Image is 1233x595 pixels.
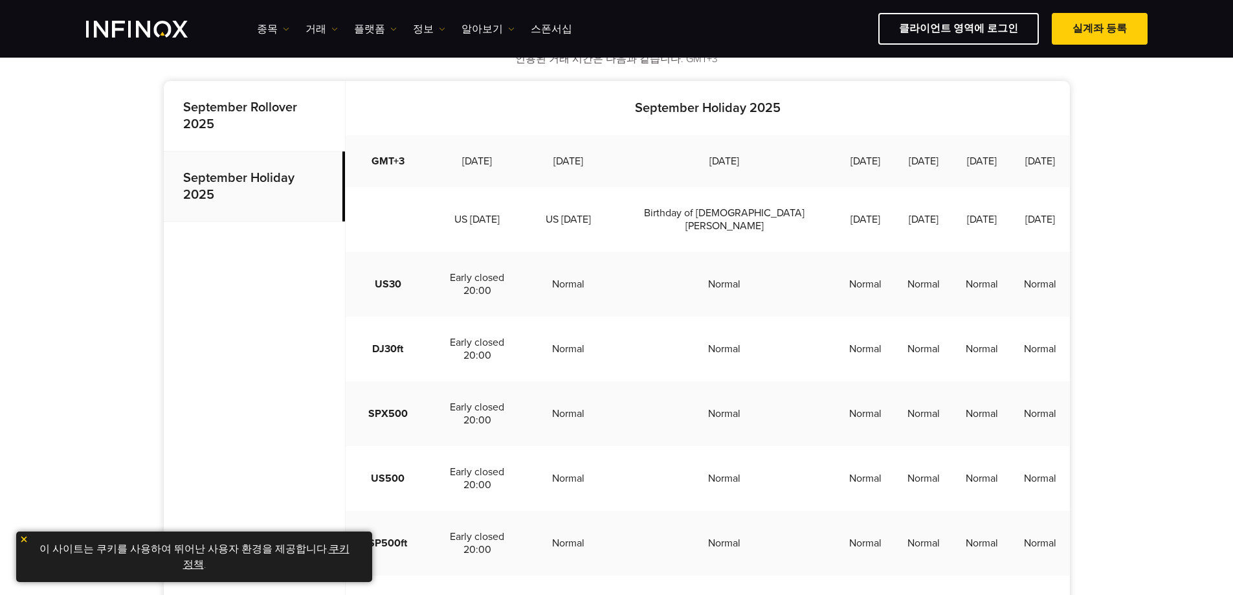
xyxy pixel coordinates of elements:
[524,446,612,511] td: Normal
[430,381,525,446] td: Early closed 20:00
[430,317,525,381] td: Early closed 20:00
[612,317,836,381] td: Normal
[894,252,953,317] td: Normal
[524,252,612,317] td: Normal
[461,21,515,37] a: 알아보기
[953,135,1011,187] td: [DATE]
[346,511,430,576] td: SP500ft
[836,187,894,252] td: [DATE]
[1011,252,1069,317] td: Normal
[430,446,525,511] td: Early closed 20:00
[346,446,430,511] td: US500
[894,381,953,446] td: Normal
[836,252,894,317] td: Normal
[1011,446,1069,511] td: Normal
[894,511,953,576] td: Normal
[430,252,525,317] td: Early closed 20:00
[1011,317,1069,381] td: Normal
[1011,511,1069,576] td: Normal
[86,21,218,38] a: INFINOX Logo
[836,317,894,381] td: Normal
[524,511,612,576] td: Normal
[346,381,430,446] td: SPX500
[183,170,294,203] strong: September Holiday 2025
[894,187,953,252] td: [DATE]
[524,187,612,252] td: US [DATE]
[953,252,1011,317] td: Normal
[531,21,572,37] a: 스폰서십
[953,187,1011,252] td: [DATE]
[164,52,1070,67] p: 인용된 거래 시간은 다음과 같습니다. GMT+3
[346,317,430,381] td: DJ30ft
[1011,135,1069,187] td: [DATE]
[612,446,836,511] td: Normal
[894,135,953,187] td: [DATE]
[430,187,525,252] td: US [DATE]
[1052,13,1148,45] a: 실계좌 등록
[612,135,836,187] td: [DATE]
[23,538,366,576] p: 이 사이트는 쿠키를 사용하여 뛰어난 사용자 환경을 제공합니다. .
[524,135,612,187] td: [DATE]
[612,187,836,252] td: Birthday of [DEMOGRAPHIC_DATA][PERSON_NAME]
[1011,381,1069,446] td: Normal
[183,100,297,132] strong: September Rollover 2025
[346,135,430,187] td: GMT+3
[612,381,836,446] td: Normal
[953,446,1011,511] td: Normal
[836,135,894,187] td: [DATE]
[354,21,397,37] a: 플랫폼
[1011,187,1069,252] td: [DATE]
[953,317,1011,381] td: Normal
[19,535,28,544] img: yellow close icon
[612,511,836,576] td: Normal
[430,511,525,576] td: Early closed 20:00
[836,511,894,576] td: Normal
[894,317,953,381] td: Normal
[524,317,612,381] td: Normal
[612,252,836,317] td: Normal
[836,446,894,511] td: Normal
[305,21,338,37] a: 거래
[430,135,525,187] td: [DATE]
[524,381,612,446] td: Normal
[953,511,1011,576] td: Normal
[878,13,1039,45] a: 클라이언트 영역에 로그인
[836,381,894,446] td: Normal
[346,252,430,317] td: US30
[257,21,289,37] a: 종목
[953,381,1011,446] td: Normal
[413,21,445,37] a: 정보
[635,100,781,116] strong: September Holiday 2025
[894,446,953,511] td: Normal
